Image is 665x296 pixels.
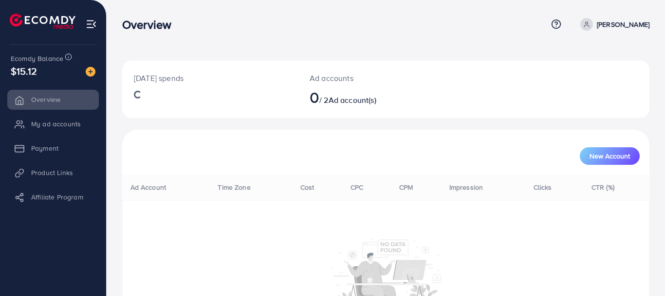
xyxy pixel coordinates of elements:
[576,18,649,31] a: [PERSON_NAME]
[590,153,630,159] span: New Account
[11,64,37,78] span: $15.12
[11,54,63,63] span: Ecomdy Balance
[310,86,319,108] span: 0
[597,19,649,30] p: [PERSON_NAME]
[122,18,179,32] h3: Overview
[134,72,286,84] p: [DATE] spends
[329,95,376,105] span: Ad account(s)
[580,147,640,165] button: New Account
[86,67,95,77] img: image
[310,72,418,84] p: Ad accounts
[310,88,418,106] h2: / 2
[86,19,97,30] img: menu
[10,14,75,29] img: logo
